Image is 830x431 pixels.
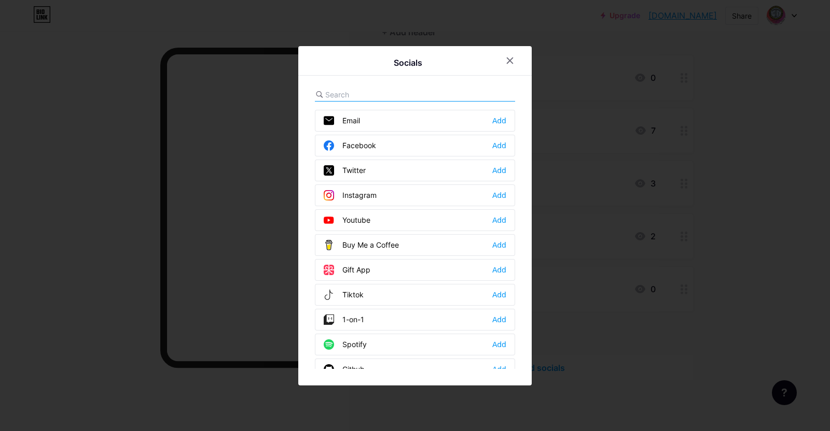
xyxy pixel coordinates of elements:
[324,140,376,151] div: Facebook
[324,290,364,300] div: Tiktok
[492,314,506,325] div: Add
[492,140,506,151] div: Add
[492,339,506,350] div: Add
[492,265,506,275] div: Add
[324,215,370,225] div: Youtube
[324,314,364,325] div: 1-on-1
[324,190,377,200] div: Instagram
[492,116,506,126] div: Add
[324,265,370,275] div: Gift App
[492,165,506,176] div: Add
[324,116,360,126] div: Email
[492,290,506,300] div: Add
[492,190,506,200] div: Add
[492,215,506,225] div: Add
[492,240,506,250] div: Add
[324,364,365,375] div: Github
[492,364,506,375] div: Add
[325,89,440,100] input: Search
[324,339,367,350] div: Spotify
[394,56,422,69] div: Socials
[324,240,399,250] div: Buy Me a Coffee
[324,165,366,176] div: Twitter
